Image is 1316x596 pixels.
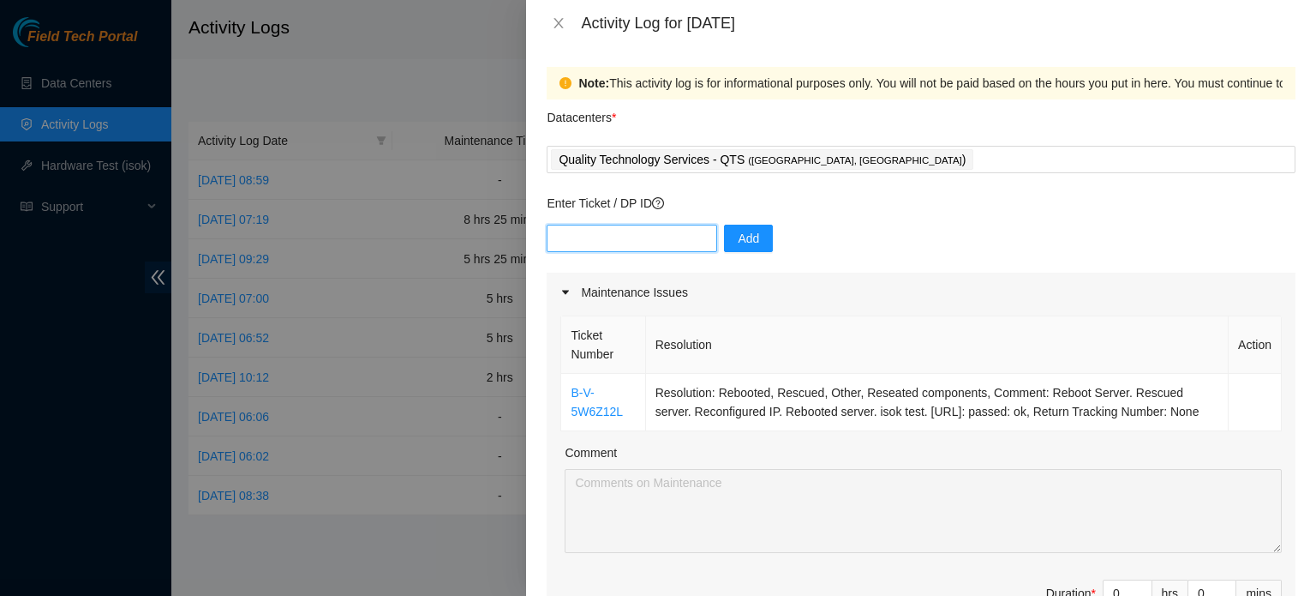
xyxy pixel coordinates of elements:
[738,229,759,248] span: Add
[547,273,1295,312] div: Maintenance Issues
[652,197,664,209] span: question-circle
[547,15,571,32] button: Close
[724,225,773,252] button: Add
[571,386,623,418] a: B-V-5W6Z12L
[578,74,609,93] strong: Note:
[559,150,966,170] p: Quality Technology Services - QTS )
[552,16,565,30] span: close
[1229,316,1282,374] th: Action
[748,155,962,166] span: ( [GEOGRAPHIC_DATA], [GEOGRAPHIC_DATA]
[547,194,1295,213] p: Enter Ticket / DP ID
[581,14,1295,33] div: Activity Log for [DATE]
[646,316,1229,374] th: Resolution
[646,374,1229,431] td: Resolution: Rebooted, Rescued, Other, Reseated components, Comment: Reboot Server. Rescued server...
[559,77,571,89] span: exclamation-circle
[561,316,645,374] th: Ticket Number
[547,99,616,127] p: Datacenters
[560,287,571,298] span: caret-right
[565,469,1282,553] textarea: Comment
[565,443,617,462] label: Comment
